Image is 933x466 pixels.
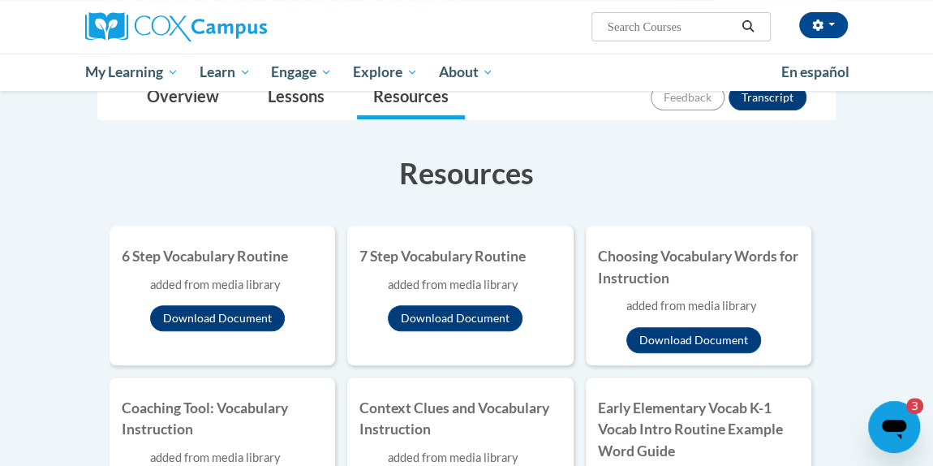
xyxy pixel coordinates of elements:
[428,54,505,91] a: About
[353,63,418,82] span: Explore
[359,398,561,441] h4: Context Clues and Vocabulary Instruction
[438,63,493,82] span: About
[771,55,860,89] a: En español
[150,276,323,294] div: added from media library
[85,12,323,41] a: Cox Campus
[388,276,561,294] div: added from media library
[598,246,799,289] h4: Choosing Vocabulary Words for Instruction
[799,12,848,38] button: Account Settings
[252,76,341,119] a: Lessons
[736,17,760,37] button: Search
[85,63,178,82] span: My Learning
[359,246,561,267] h4: 7 Step Vocabulary Routine
[868,401,920,453] iframe: Button to launch messaging window, 3 unread messages
[85,12,267,41] img: Cox Campus
[598,398,799,462] h4: Early Elementary Vocab K-1 Vocab Intro Routine Example Word Guide
[260,54,342,91] a: Engage
[122,246,323,267] h4: 6 Step Vocabulary Routine
[357,76,465,119] a: Resources
[781,63,849,80] span: En español
[122,398,323,441] h4: Coaching Tool: Vocabulary Instruction
[626,297,799,315] div: added from media library
[73,54,860,91] div: Main menu
[342,54,428,91] a: Explore
[891,398,923,414] iframe: Number of unread messages
[200,63,251,82] span: Learn
[189,54,261,91] a: Learn
[75,54,189,91] a: My Learning
[97,153,836,193] h3: Resources
[150,305,285,331] button: Download Document
[131,76,235,119] a: Overview
[271,63,332,82] span: Engage
[729,84,806,110] button: Transcript
[626,327,761,353] button: Download Document
[651,84,724,110] button: Feedback
[606,17,736,37] input: Search Courses
[388,305,522,331] button: Download Document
